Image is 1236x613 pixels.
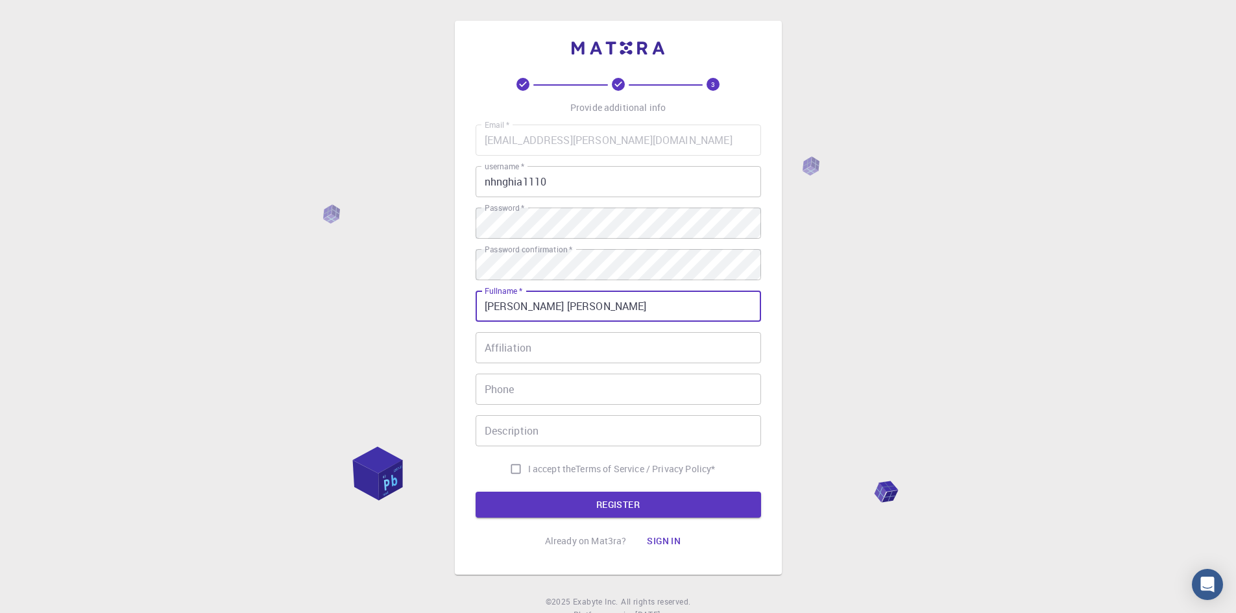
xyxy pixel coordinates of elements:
span: I accept the [528,463,576,475]
label: Fullname [485,285,522,296]
label: Email [485,119,509,130]
p: Already on Mat3ra? [545,535,627,547]
button: REGISTER [476,492,761,518]
span: © 2025 [546,595,573,608]
text: 3 [711,80,715,89]
p: Provide additional info [570,101,666,114]
label: Password confirmation [485,244,572,255]
span: All rights reserved. [621,595,690,608]
p: Terms of Service / Privacy Policy * [576,463,715,475]
a: Terms of Service / Privacy Policy* [576,463,715,475]
button: Sign in [636,528,691,554]
label: Password [485,202,524,213]
label: username [485,161,524,172]
a: Exabyte Inc. [573,595,618,608]
span: Exabyte Inc. [573,596,618,607]
div: Open Intercom Messenger [1192,569,1223,600]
